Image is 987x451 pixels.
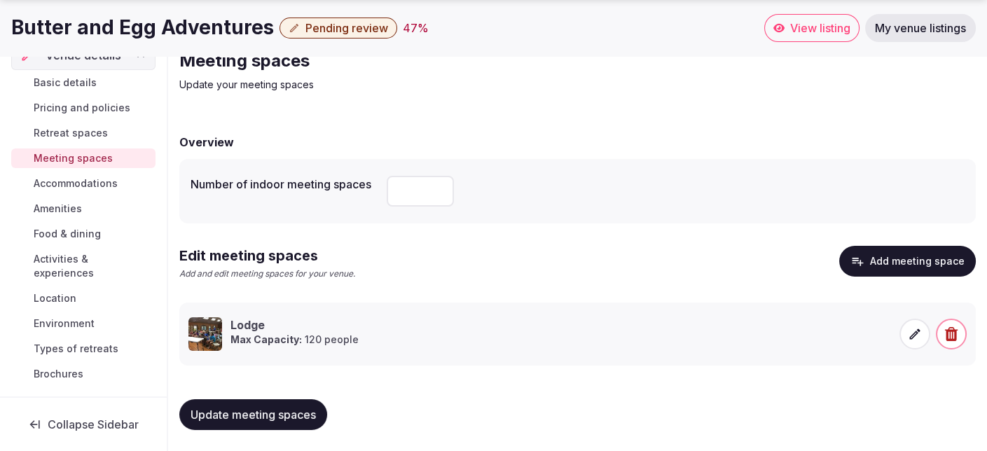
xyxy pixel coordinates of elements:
span: My venue listings [875,21,966,35]
span: Basic details [34,76,97,90]
span: Activities & experiences [34,252,150,280]
span: Types of retreats [34,342,118,356]
span: Environment [34,317,95,331]
span: Accommodations [34,176,118,190]
span: Amenities [34,202,82,216]
a: Amenities [11,199,156,218]
a: Basic details [11,73,156,92]
p: 120 people [230,333,359,347]
h3: Lodge [230,317,359,333]
a: Accommodations [11,174,156,193]
button: Pending review [279,18,397,39]
a: Food & dining [11,224,156,244]
a: Meeting spaces [11,148,156,168]
span: Location [34,291,76,305]
a: Location [11,289,156,308]
button: 47% [403,20,429,36]
div: 47 % [403,20,429,36]
p: Update your meeting spaces [179,78,650,92]
p: Add and edit meeting spaces for your venue. [179,268,355,280]
button: Collapse Sidebar [11,409,156,440]
a: My venue listings [865,14,976,42]
span: View listing [790,21,850,35]
h2: Meeting spaces [179,50,650,72]
a: View listing [764,14,860,42]
a: Types of retreats [11,339,156,359]
span: Pending review [305,21,388,35]
label: Number of indoor meeting spaces [191,179,375,190]
span: Pricing and policies [34,101,130,115]
a: Retreat spaces [11,123,156,143]
a: Environment [11,314,156,333]
img: Lodge [188,317,222,351]
span: Collapse Sidebar [48,417,139,431]
span: Meeting spaces [34,151,113,165]
button: Update meeting spaces [179,399,327,430]
a: Activities & experiences [11,249,156,283]
span: Retreat spaces [34,126,108,140]
button: Add meeting space [839,246,976,277]
span: Food & dining [34,227,101,241]
span: Brochures [34,367,83,381]
h1: Butter and Egg Adventures [11,14,274,41]
a: Pricing and policies [11,98,156,118]
h2: Overview [179,134,234,151]
a: Brochures [11,364,156,384]
span: Update meeting spaces [191,408,316,422]
h2: Edit meeting spaces [179,246,355,265]
strong: Max Capacity: [230,333,302,345]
